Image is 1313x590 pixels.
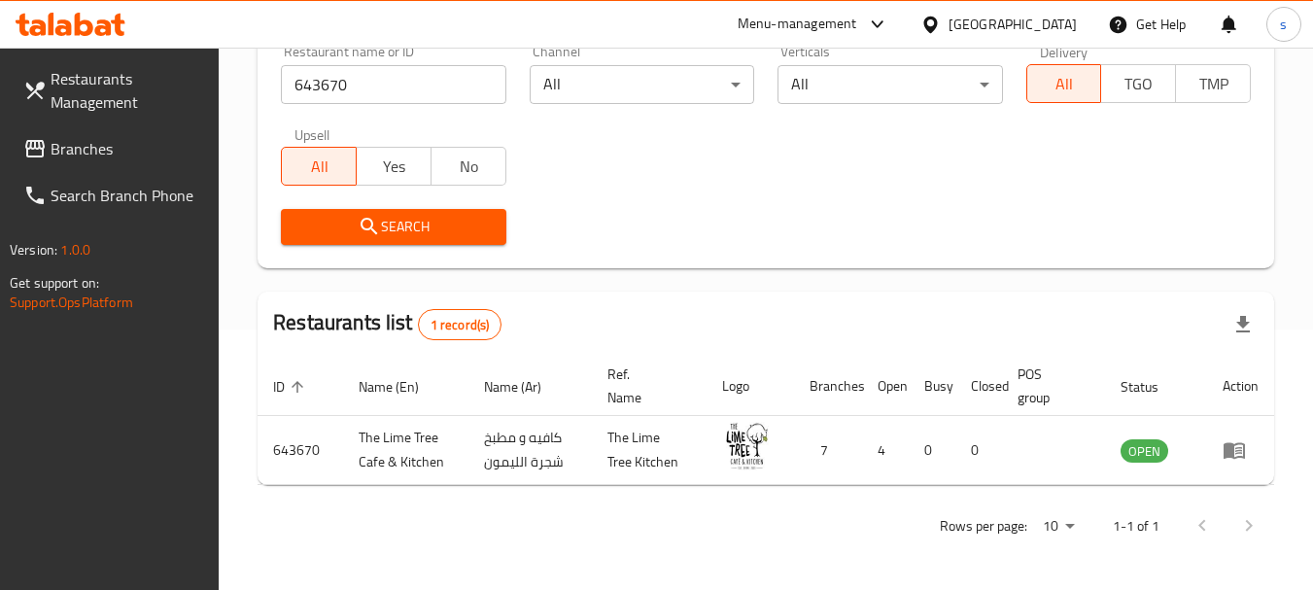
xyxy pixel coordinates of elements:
span: 1.0.0 [60,237,90,262]
button: No [431,147,506,186]
span: Yes [364,153,424,181]
th: Branches [794,357,862,416]
th: Busy [909,357,955,416]
p: 1-1 of 1 [1113,514,1159,538]
label: Delivery [1040,45,1088,58]
img: The Lime Tree Cafe & Kitchen [722,422,771,470]
a: Support.OpsPlatform [10,290,133,315]
input: Search for restaurant name or ID.. [281,65,505,104]
th: Action [1207,357,1274,416]
td: 0 [909,416,955,485]
td: The Lime Tree Cafe & Kitchen [343,416,468,485]
button: All [1026,64,1102,103]
span: TGO [1109,70,1168,98]
div: Export file [1220,301,1266,348]
div: OPEN [1121,439,1168,463]
div: Menu [1223,438,1259,462]
button: All [281,147,357,186]
th: Logo [707,357,794,416]
td: 643670 [258,416,343,485]
button: TMP [1175,64,1251,103]
div: Total records count [418,309,502,340]
span: Name (En) [359,375,444,399]
span: TMP [1184,70,1243,98]
span: Version: [10,237,57,262]
span: Name (Ar) [484,375,567,399]
div: [GEOGRAPHIC_DATA] [949,14,1077,35]
span: Status [1121,375,1184,399]
a: Branches [8,125,220,172]
span: All [1035,70,1094,98]
div: Rows per page: [1035,512,1082,541]
button: Search [281,209,505,245]
span: Restaurants Management [51,67,204,114]
td: 4 [862,416,909,485]
button: Yes [356,147,432,186]
th: Closed [955,357,1002,416]
div: All [530,65,754,104]
td: كافيه و مطبخ شجرة الليمون [468,416,592,485]
table: enhanced table [258,357,1274,485]
p: Rows per page: [940,514,1027,538]
span: POS group [1018,363,1082,409]
h2: Restaurants list [273,308,501,340]
td: 0 [955,416,1002,485]
a: Restaurants Management [8,55,220,125]
span: Get support on: [10,270,99,295]
span: Search Branch Phone [51,184,204,207]
div: All [777,65,1002,104]
span: 1 record(s) [419,316,501,334]
span: s [1280,14,1287,35]
td: 7 [794,416,862,485]
span: No [439,153,499,181]
label: Upsell [294,127,330,141]
span: OPEN [1121,440,1168,463]
button: TGO [1100,64,1176,103]
div: Menu-management [738,13,857,36]
span: Branches [51,137,204,160]
span: Ref. Name [607,363,683,409]
span: Search [296,215,490,239]
a: Search Branch Phone [8,172,220,219]
td: The Lime Tree Kitchen [592,416,707,485]
span: All [290,153,349,181]
span: ID [273,375,310,399]
th: Open [862,357,909,416]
